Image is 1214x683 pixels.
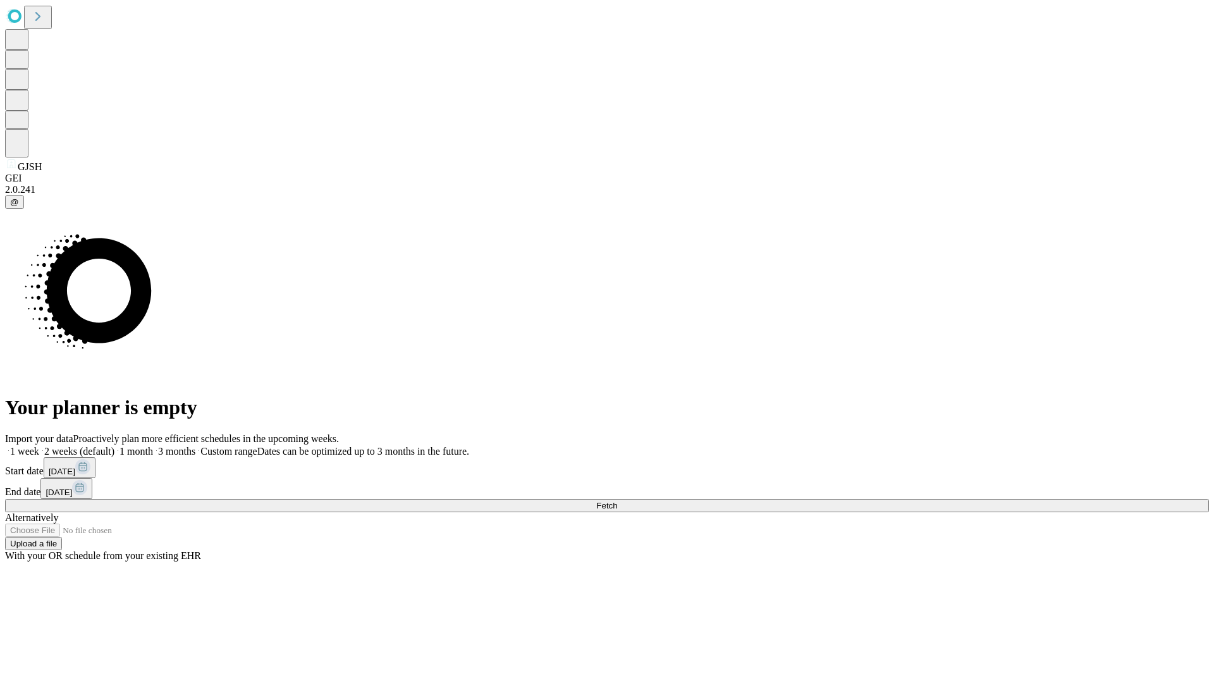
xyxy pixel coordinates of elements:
button: [DATE] [44,457,95,478]
div: Start date [5,457,1209,478]
span: @ [10,197,19,207]
div: End date [5,478,1209,499]
button: @ [5,195,24,209]
span: With your OR schedule from your existing EHR [5,550,201,561]
span: Custom range [200,446,257,457]
h1: Your planner is empty [5,396,1209,419]
span: 3 months [158,446,195,457]
div: GEI [5,173,1209,184]
span: GJSH [18,161,42,172]
span: [DATE] [49,467,75,476]
span: Dates can be optimized up to 3 months in the future. [257,446,469,457]
span: Proactively plan more efficient schedules in the upcoming weeks. [73,433,339,444]
button: Upload a file [5,537,62,550]
span: [DATE] [46,488,72,497]
span: 2 weeks (default) [44,446,114,457]
div: 2.0.241 [5,184,1209,195]
span: 1 week [10,446,39,457]
button: [DATE] [40,478,92,499]
span: Fetch [596,501,617,510]
span: Alternatively [5,512,58,523]
button: Fetch [5,499,1209,512]
span: Import your data [5,433,73,444]
span: 1 month [120,446,153,457]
